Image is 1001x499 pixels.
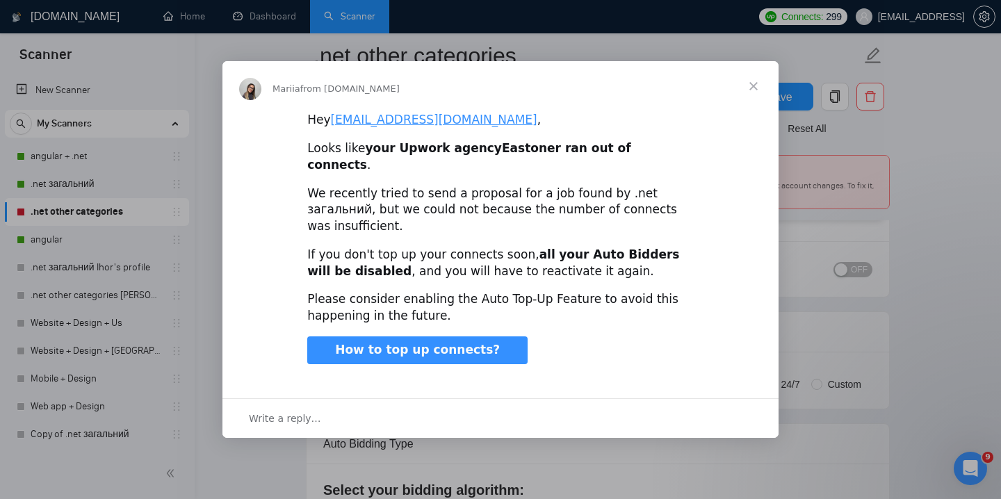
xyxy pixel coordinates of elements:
b: your Auto Bidders will be disabled [307,247,679,278]
span: from [DOMAIN_NAME] [300,83,400,94]
div: Looks like . [307,140,694,174]
div: If you don't top up your connects soon, , and you will have to reactivate it again. [307,247,694,280]
a: How to top up connects? [307,336,528,364]
a: [EMAIL_ADDRESS][DOMAIN_NAME] [330,113,537,126]
img: Profile image for Mariia [239,78,261,100]
b: all [539,247,555,261]
div: Open conversation and reply [222,398,779,438]
span: How to top up connects? [335,343,500,357]
b: your Upwork agency [365,141,502,155]
div: We recently tried to send a proposal for a job found by .net загальний, but we could not because ... [307,186,694,235]
div: Please consider enabling the Auto Top-Up Feature to avoid this happening in the future. [307,291,694,325]
span: Mariia [272,83,300,94]
div: Hey , [307,112,694,129]
b: Eastoner ran out of connects [307,141,631,172]
span: Close [729,61,779,111]
span: Write a reply… [249,409,321,427]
